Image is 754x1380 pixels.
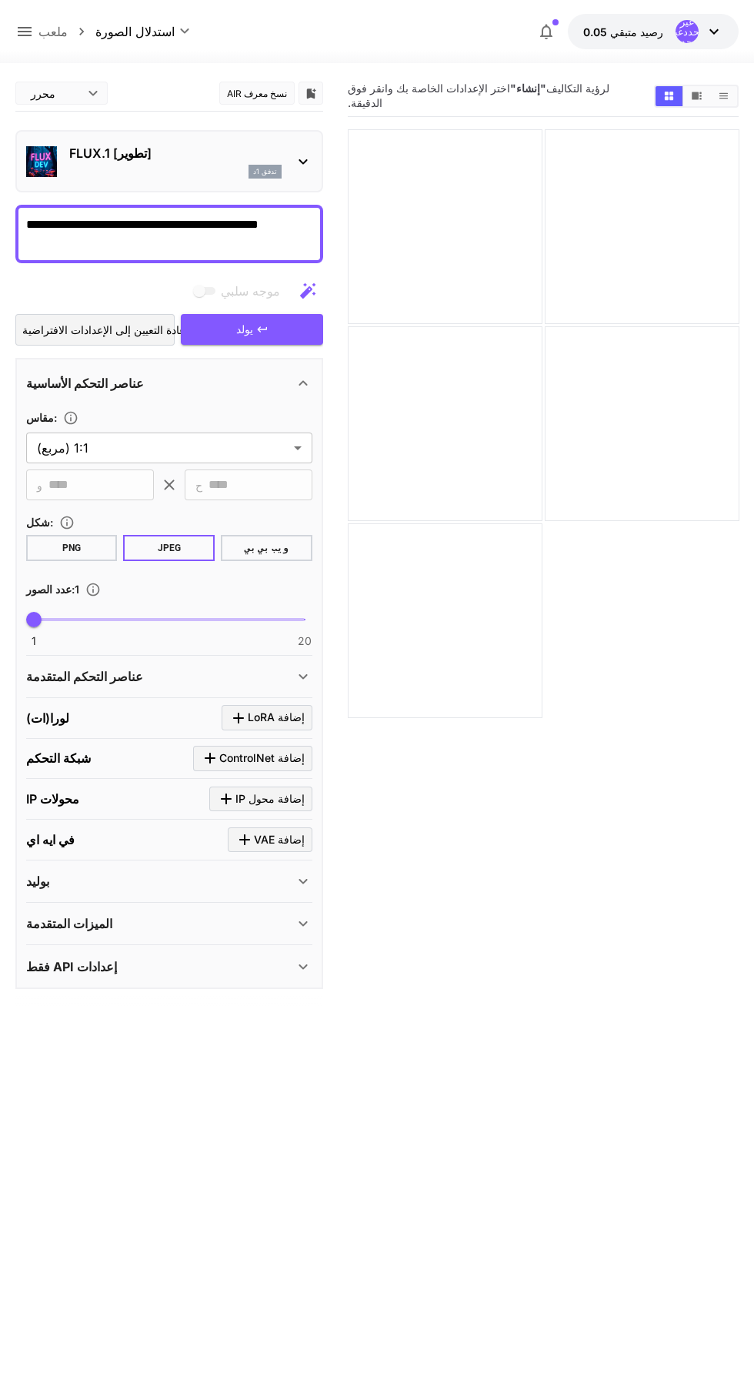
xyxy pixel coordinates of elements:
font: ويب بي بي [245,543,289,553]
button: 0.05 دولارغير محددغير محدد [568,14,739,49]
span: المطالبات السلبية غير متوافقة مع النموذج المحدد. [190,282,292,301]
font: عناصر التحكم الأساسية [26,376,144,391]
font: إضافة ControlNet [219,751,305,764]
font: إعادة التعيين إلى الإعدادات الافتراضية [22,323,188,336]
button: أضف إلى المكتبة [304,84,318,102]
font: بوليد [26,874,49,889]
font: إضافة محول IP [235,792,305,805]
button: انقر لإضافة ControlNet [193,746,312,771]
button: إعادة التعيين إلى الإعدادات الافتراضية [15,314,175,346]
font: لرؤية التكاليف الدقيقة. [348,82,609,109]
font: في ايه اي [26,832,75,847]
font: استدلال الصورة [95,24,175,39]
font: و [37,479,42,492]
font: شبكة التحكم [26,750,91,766]
div: FLUX.1 [تطوير]تدفق 1د [26,138,312,185]
font: : [50,516,53,529]
div: 0.05 دولار [583,24,663,40]
button: انقر لإضافة IPAdapter [209,787,312,812]
button: JPEG [123,535,215,561]
div: الميزات المتقدمة [26,905,312,942]
font: 1 [75,583,79,596]
button: إظهار الوسائط في عرض الفيديو [683,86,710,106]
font: اختر الإعدادات الخاصة بك وانقر فوق [348,82,510,95]
font: محرر [31,87,55,100]
font: 1:1 (مربع) [37,440,88,456]
font: عدد الصور [26,583,72,596]
font: PNG [62,543,81,553]
font: إضافة VAE [254,833,305,846]
nav: فتات الخبز [38,22,95,41]
font: ح [195,479,202,492]
font: رصيد متبقي [610,25,663,38]
font: شكل [26,516,50,529]
button: نسخ معرف AIR [219,82,295,105]
font: غير محددغير محدد [669,15,705,48]
div: إظهار الوسائط في عرض الشبكةإظهار الوسائط في عرض الفيديوإظهار الوسائط في عرض القائمة [654,85,739,108]
font: محولات IP [26,791,79,807]
font: 1 [32,634,36,647]
font: : [72,583,75,596]
button: ويب بي بي [221,535,312,561]
button: اضبط أبعاد الصورة المُولَّدة بتحديد عرضها وارتفاعها بالبكسل، أو اختر من الخيارات المُحدَّدة مُسبق... [57,410,85,426]
font: لورا(ات) [26,710,69,726]
button: انقر لإضافة LoRA [222,705,312,730]
font: FLUX.1 [تطوير] [69,145,152,161]
font: : [54,411,57,424]
div: عناصر التحكم الأساسية [26,365,312,402]
button: PNG [26,535,118,561]
font: إعدادات API فقط [26,959,117,974]
font: ملعب [38,24,68,39]
div: عناصر التحكم المتقدمة [26,658,312,695]
font: 0.05 [583,25,607,38]
font: عناصر التحكم المتقدمة [26,669,143,684]
font: يولد [236,322,253,336]
button: انقر لإضافة VAE [228,827,312,853]
font: إضافة LoRA [248,710,305,723]
button: حدد عدد الصور التي ترغب في توليدها في طلب واحد. سيتم احتساب تكلفة كل صورة على حدة. [79,582,107,597]
font: مقاس [26,411,54,424]
a: ملعب [38,22,68,41]
button: إظهار الوسائط في عرض القائمة [710,86,737,106]
div: بوليد [26,863,312,900]
font: 20 [298,634,312,647]
font: الميزات المتقدمة [26,916,112,931]
div: إعدادات API فقط [26,948,312,985]
font: نسخ معرف AIR [227,88,287,99]
font: "إنشاء" [510,82,546,95]
font: تدفق 1د [253,167,277,175]
button: يولد [181,314,322,346]
button: إظهار الوسائط في عرض الشبكة [656,86,682,106]
font: موجه سلبي [221,283,280,299]
button: اختر تنسيق الملف للصورة الناتجة. [53,515,81,530]
font: JPEG [158,543,181,553]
